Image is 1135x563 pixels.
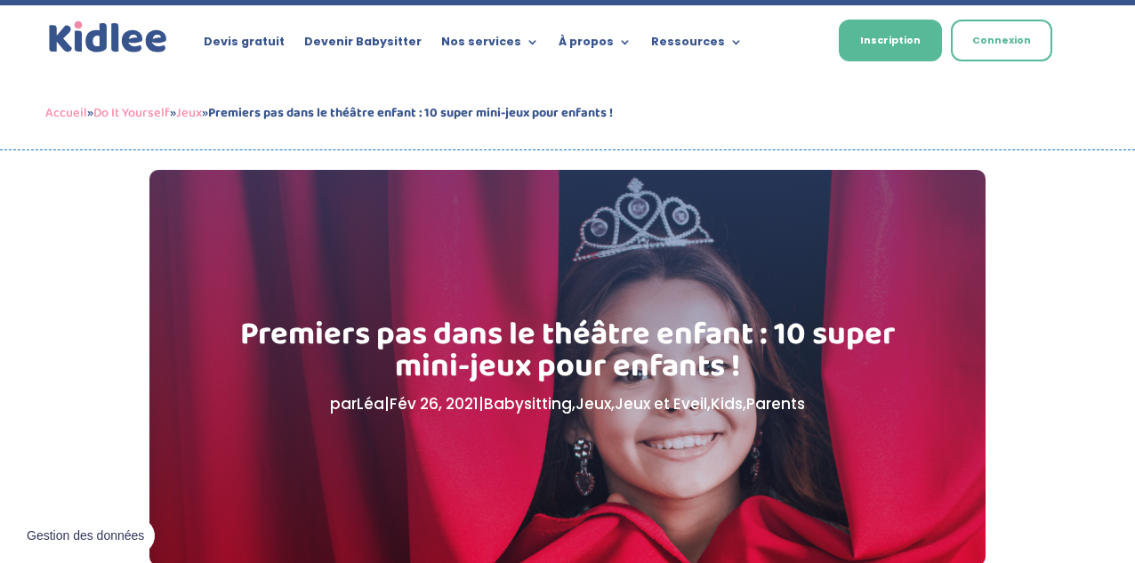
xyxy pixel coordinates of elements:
[357,393,384,414] a: Léa
[93,102,170,124] a: Do It Yourself
[304,36,422,55] a: Devenir Babysitter
[176,102,202,124] a: Jeux
[746,393,805,414] a: Parents
[651,36,743,55] a: Ressources
[441,36,539,55] a: Nos services
[239,391,897,417] p: par | | , , , ,
[839,20,942,61] a: Inscription
[559,36,632,55] a: À propos
[45,18,171,57] a: Kidlee Logo
[45,18,171,57] img: logo_kidlee_bleu
[204,36,285,55] a: Devis gratuit
[787,36,803,47] img: Français
[208,102,613,124] strong: Premiers pas dans le théâtre enfant : 10 super mini-jeux pour enfants !
[711,393,743,414] a: Kids
[615,393,707,414] a: Jeux et Eveil
[239,318,897,391] h1: Premiers pas dans le théâtre enfant : 10 super mini-jeux pour enfants !
[390,393,479,414] span: Fév 26, 2021
[16,518,155,555] button: Gestion des données
[45,102,87,124] a: Accueil
[484,393,572,414] a: Babysitting
[951,20,1052,61] a: Connexion
[27,528,144,544] span: Gestion des données
[576,393,611,414] a: Jeux
[45,102,613,124] span: » » »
